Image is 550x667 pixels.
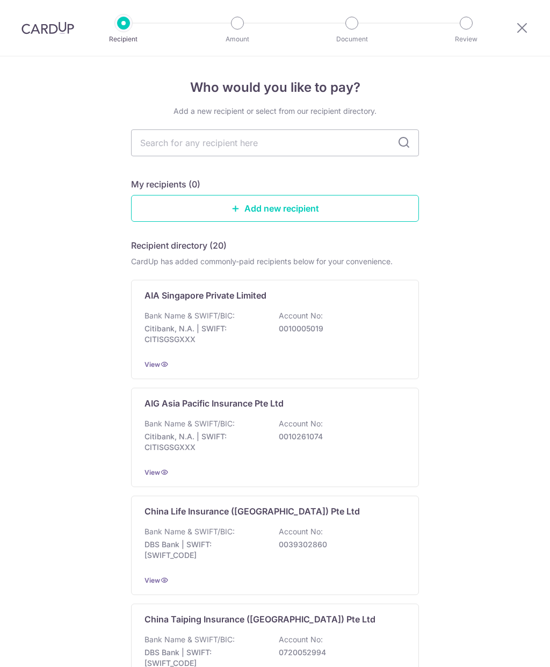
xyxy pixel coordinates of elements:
p: Recipient [84,34,163,45]
p: Citibank, N.A. | SWIFT: CITISGSGXXX [144,431,265,453]
a: View [144,576,160,584]
p: Account No: [279,310,323,321]
p: Review [426,34,506,45]
div: Add a new recipient or select from our recipient directory. [131,106,419,117]
p: 0010005019 [279,323,399,334]
p: Amount [198,34,277,45]
p: Account No: [279,634,323,645]
a: View [144,360,160,368]
p: 0010261074 [279,431,399,442]
p: Account No: [279,526,323,537]
p: 0720052994 [279,647,399,658]
p: China Life Insurance ([GEOGRAPHIC_DATA]) Pte Ltd [144,505,360,518]
div: CardUp has added commonly-paid recipients below for your convenience. [131,256,419,267]
p: China Taiping Insurance ([GEOGRAPHIC_DATA]) Pte Ltd [144,613,375,626]
p: Bank Name & SWIFT/BIC: [144,526,235,537]
a: View [144,468,160,476]
h4: Who would you like to pay? [131,78,419,97]
p: AIG Asia Pacific Insurance Pte Ltd [144,397,284,410]
img: CardUp [21,21,74,34]
p: DBS Bank | SWIFT: [SWIFT_CODE] [144,539,265,561]
input: Search for any recipient here [131,129,419,156]
p: Document [312,34,392,45]
p: 0039302860 [279,539,399,550]
p: Citibank, N.A. | SWIFT: CITISGSGXXX [144,323,265,345]
p: AIA Singapore Private Limited [144,289,266,302]
p: Account No: [279,418,323,429]
a: Add new recipient [131,195,419,222]
p: Bank Name & SWIFT/BIC: [144,310,235,321]
h5: My recipients (0) [131,178,200,191]
h5: Recipient directory (20) [131,239,227,252]
p: Bank Name & SWIFT/BIC: [144,418,235,429]
p: Bank Name & SWIFT/BIC: [144,634,235,645]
